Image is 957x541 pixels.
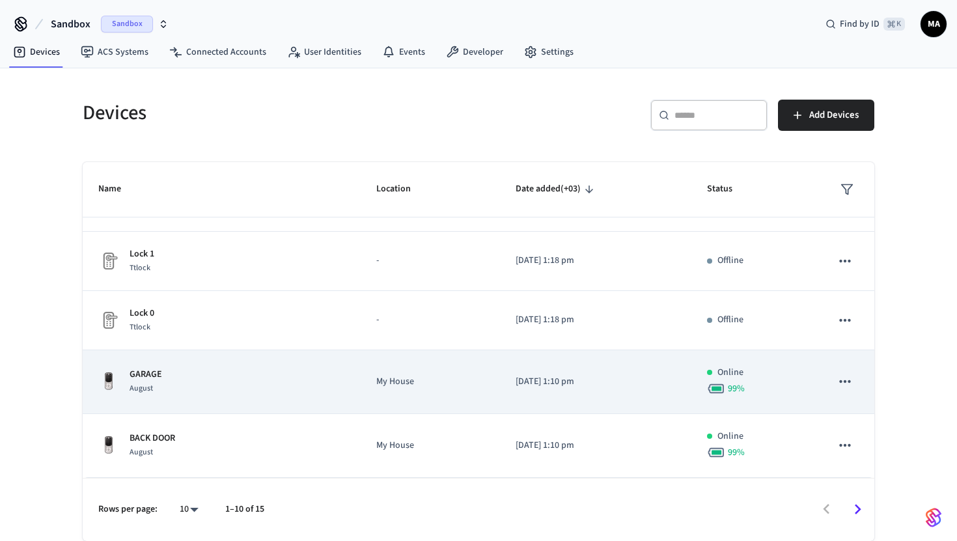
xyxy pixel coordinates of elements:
img: Placeholder Lock Image [98,310,119,331]
span: Name [98,179,138,199]
span: ⌘ K [883,18,905,31]
a: Connected Accounts [159,40,277,64]
p: [DATE] 1:10 pm [516,375,676,389]
p: Online [717,430,743,443]
a: Developer [436,40,514,64]
span: MA [922,12,945,36]
p: [DATE] 1:18 pm [516,254,676,268]
p: My House [376,439,484,452]
span: Status [707,179,749,199]
p: Offline [717,313,743,327]
span: Add Devices [809,107,859,124]
span: August [130,447,153,458]
h5: Devices [83,100,471,126]
span: 99 % [728,382,745,395]
button: Go to next page [842,494,873,525]
span: Location [376,179,428,199]
p: [DATE] 1:10 pm [516,439,676,452]
a: Settings [514,40,584,64]
a: Devices [3,40,70,64]
span: Sandbox [51,16,90,32]
a: User Identities [277,40,372,64]
p: Offline [717,254,743,268]
img: SeamLogoGradient.69752ec5.svg [926,507,941,528]
div: Find by ID⌘ K [815,12,915,36]
a: Events [372,40,436,64]
div: 10 [173,500,204,519]
p: - [376,313,484,327]
span: Sandbox [101,16,153,33]
p: My House [376,375,484,389]
span: Date added(+03) [516,179,598,199]
a: ACS Systems [70,40,159,64]
p: GARAGE [130,368,162,381]
img: Yale Assure Touchscreen Wifi Smart Lock, Satin Nickel, Front [98,371,119,392]
p: - [376,254,484,268]
p: BACK DOOR [130,432,175,445]
span: Find by ID [840,18,880,31]
span: 99 % [728,446,745,459]
p: [DATE] 1:18 pm [516,313,676,327]
button: Add Devices [778,100,874,131]
p: Lock 0 [130,307,154,320]
p: Rows per page: [98,503,158,516]
img: Yale Assure Touchscreen Wifi Smart Lock, Satin Nickel, Front [98,435,119,456]
img: Placeholder Lock Image [98,251,119,271]
span: August [130,383,153,394]
p: 1–10 of 15 [225,503,264,516]
span: Ttlock [130,322,150,333]
button: MA [921,11,947,37]
span: Ttlock [130,262,150,273]
p: Lock 1 [130,247,154,261]
p: Online [717,366,743,380]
